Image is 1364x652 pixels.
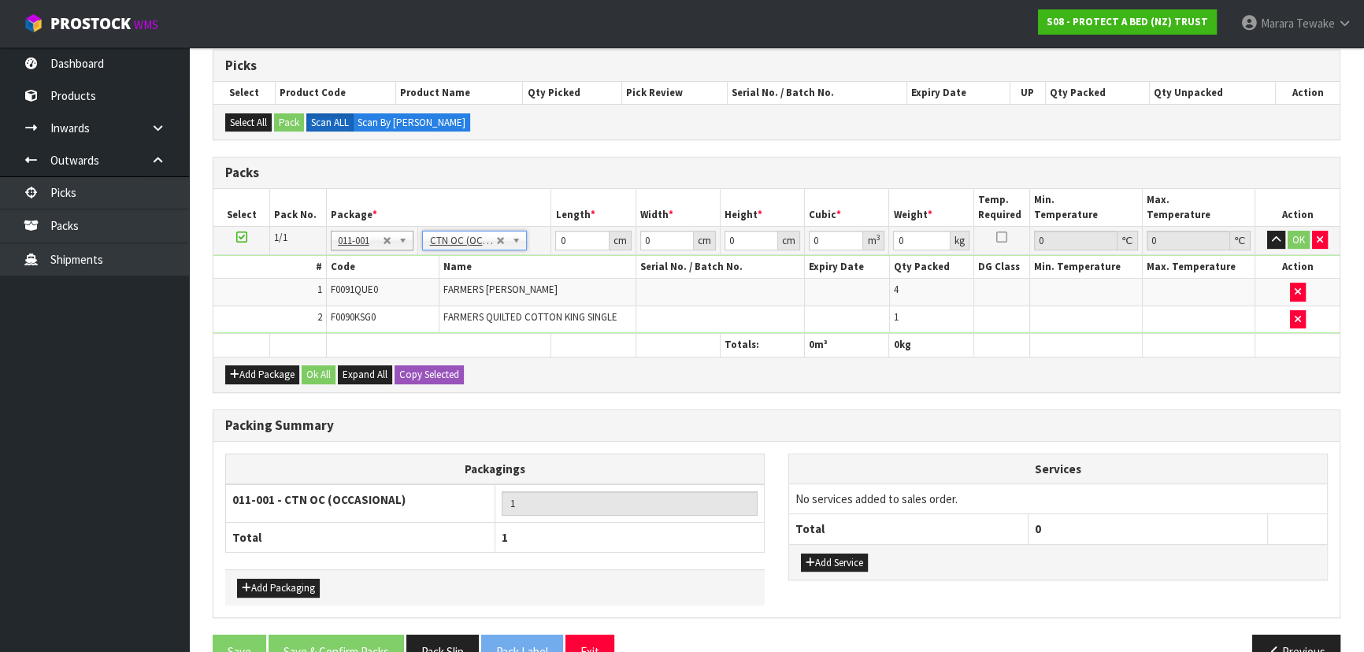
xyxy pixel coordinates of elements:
[1045,82,1149,104] th: Qty Packed
[694,231,716,250] div: cm
[213,256,326,279] th: #
[523,82,622,104] th: Qty Picked
[894,283,899,296] span: 4
[889,256,973,279] th: Qty Packed
[636,256,805,279] th: Serial No. / Batch No.
[1010,82,1045,104] th: UP
[876,232,880,243] sup: 3
[1030,189,1143,226] th: Min. Temperature
[1143,256,1255,279] th: Max. Temperature
[331,310,376,324] span: F0090KSG0
[1255,189,1340,226] th: Action
[274,113,304,132] button: Pack
[225,113,272,132] button: Select All
[906,82,1010,104] th: Expiry Date
[1118,231,1138,250] div: ℃
[225,365,299,384] button: Add Package
[789,454,1327,484] th: Services
[863,231,884,250] div: m
[237,579,320,598] button: Add Packaging
[443,283,558,296] span: FARMERS [PERSON_NAME]
[275,82,395,104] th: Product Code
[1143,189,1255,226] th: Max. Temperature
[551,189,636,226] th: Length
[805,189,889,226] th: Cubic
[429,232,495,250] span: CTN OC (OCCASIONAL)
[1035,521,1041,536] span: 0
[326,256,439,279] th: Code
[24,13,43,33] img: cube-alt.png
[809,338,814,351] span: 0
[396,82,523,104] th: Product Name
[302,365,335,384] button: Ok All
[317,283,322,296] span: 1
[889,189,973,226] th: Weight
[225,58,1328,73] h3: Picks
[317,310,322,324] span: 2
[728,82,907,104] th: Serial No. / Batch No.
[1261,16,1294,31] span: Marara
[778,231,800,250] div: cm
[1038,9,1217,35] a: S08 - PROTECT A BED (NZ) TRUST
[270,189,327,226] th: Pack No.
[789,514,1029,544] th: Total
[894,310,899,324] span: 1
[1230,231,1251,250] div: ℃
[134,17,158,32] small: WMS
[951,231,969,250] div: kg
[274,231,287,244] span: 1/1
[893,338,899,351] span: 0
[789,484,1327,514] td: No services added to sales order.
[1255,256,1340,279] th: Action
[213,189,270,226] th: Select
[353,113,470,132] label: Scan By [PERSON_NAME]
[50,13,131,34] span: ProStock
[720,189,804,226] th: Height
[610,231,632,250] div: cm
[232,492,406,507] strong: 011-001 - CTN OC (OCCASIONAL)
[801,554,868,572] button: Add Service
[331,283,378,296] span: F0091QUE0
[622,82,728,104] th: Pick Review
[226,454,765,484] th: Packagings
[306,113,354,132] label: Scan ALL
[225,165,1328,180] h3: Packs
[805,334,889,357] th: m³
[326,189,551,226] th: Package
[973,189,1030,226] th: Temp. Required
[443,310,617,324] span: FARMERS QUILTED COTTON KING SINGLE
[1288,231,1310,250] button: OK
[1296,16,1335,31] span: Tewake
[395,365,464,384] button: Copy Selected
[636,189,720,226] th: Width
[1150,82,1276,104] th: Qty Unpacked
[1047,15,1208,28] strong: S08 - PROTECT A BED (NZ) TRUST
[720,334,804,357] th: Totals:
[1030,256,1143,279] th: Min. Temperature
[805,256,889,279] th: Expiry Date
[502,530,508,545] span: 1
[439,256,636,279] th: Name
[973,256,1030,279] th: DG Class
[338,232,384,250] span: 011-001
[226,523,495,553] th: Total
[225,418,1328,433] h3: Packing Summary
[338,365,392,384] button: Expand All
[1275,82,1340,104] th: Action
[343,368,387,381] span: Expand All
[213,82,275,104] th: Select
[889,334,973,357] th: kg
